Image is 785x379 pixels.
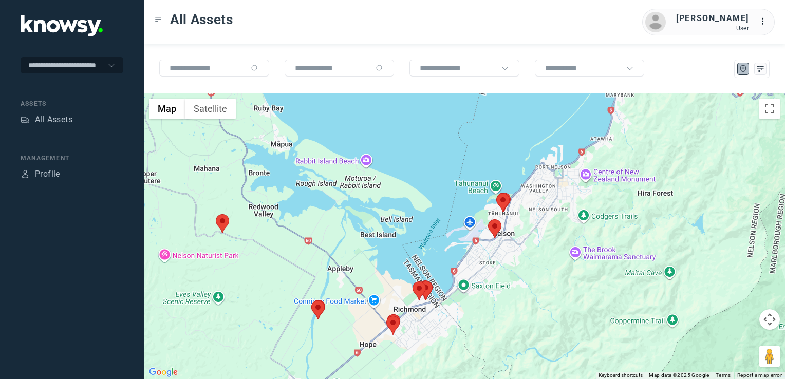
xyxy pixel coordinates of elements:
[737,372,782,378] a: Report a map error
[676,12,749,25] div: [PERSON_NAME]
[376,64,384,72] div: Search
[716,372,731,378] a: Terms (opens in new tab)
[21,168,60,180] a: ProfileProfile
[759,15,772,29] div: :
[759,99,780,119] button: Toggle fullscreen view
[251,64,259,72] div: Search
[676,25,749,32] div: User
[21,113,72,126] a: AssetsAll Assets
[599,372,643,379] button: Keyboard shortcuts
[649,372,709,378] span: Map data ©2025 Google
[21,154,123,163] div: Management
[759,346,780,367] button: Drag Pegman onto the map to open Street View
[756,64,765,73] div: List
[155,16,162,23] div: Toggle Menu
[760,17,770,25] tspan: ...
[645,12,666,32] img: avatar.png
[759,309,780,330] button: Map camera controls
[170,10,233,29] span: All Assets
[21,15,103,36] img: Application Logo
[759,15,772,28] div: :
[35,168,60,180] div: Profile
[21,169,30,179] div: Profile
[35,113,72,126] div: All Assets
[21,99,123,108] div: Assets
[739,64,748,73] div: Map
[21,115,30,124] div: Assets
[185,99,236,119] button: Show satellite imagery
[146,366,180,379] img: Google
[146,366,180,379] a: Open this area in Google Maps (opens a new window)
[149,99,185,119] button: Show street map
